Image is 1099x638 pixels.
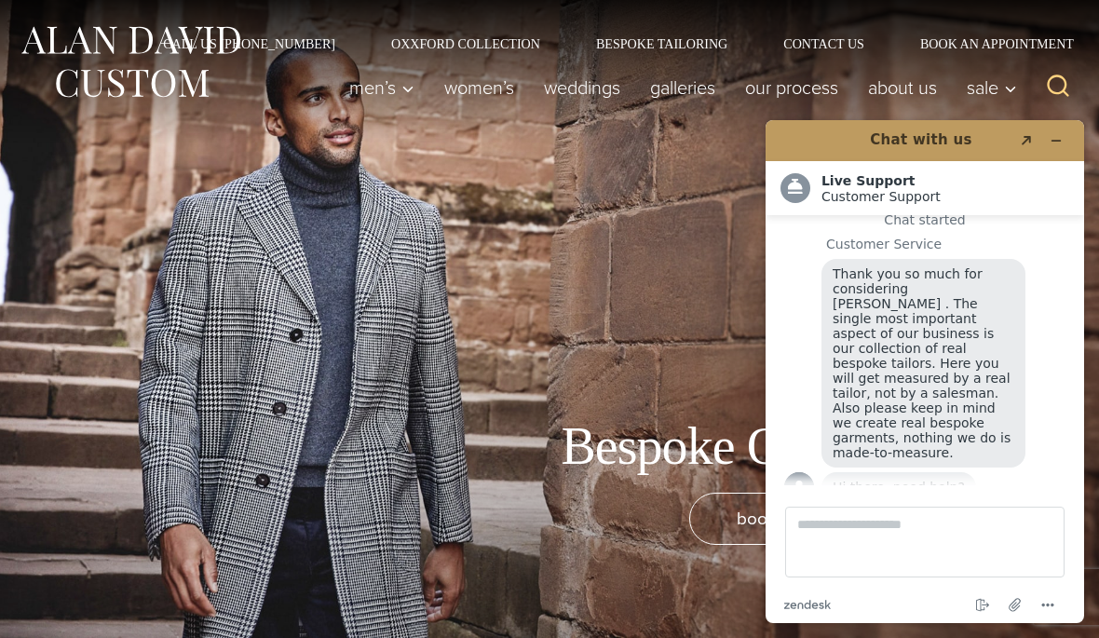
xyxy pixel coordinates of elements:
[1036,65,1080,110] button: View Search Form
[635,69,730,106] a: Galleries
[751,105,1099,638] iframe: Find more information here
[952,69,1026,106] button: Child menu of Sale
[892,37,1080,50] a: Book an Appointment
[689,493,950,545] a: book an appointment
[737,505,902,532] span: book an appointment
[429,69,529,106] a: Women’s
[730,69,853,106] a: Our Process
[19,20,242,103] img: Alan David Custom
[334,69,1026,106] nav: Primary Navigation
[334,69,429,106] button: Child menu of Men’s
[853,69,952,106] a: About Us
[561,415,950,478] h1: Bespoke Overcoats
[135,37,1080,50] nav: Secondary Navigation
[755,37,892,50] a: Contact Us
[363,37,568,50] a: Oxxford Collection
[568,37,755,50] a: Bespoke Tailoring
[135,37,363,50] a: Call Us [PHONE_NUMBER]
[46,13,84,30] span: Chat
[529,69,635,106] a: weddings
